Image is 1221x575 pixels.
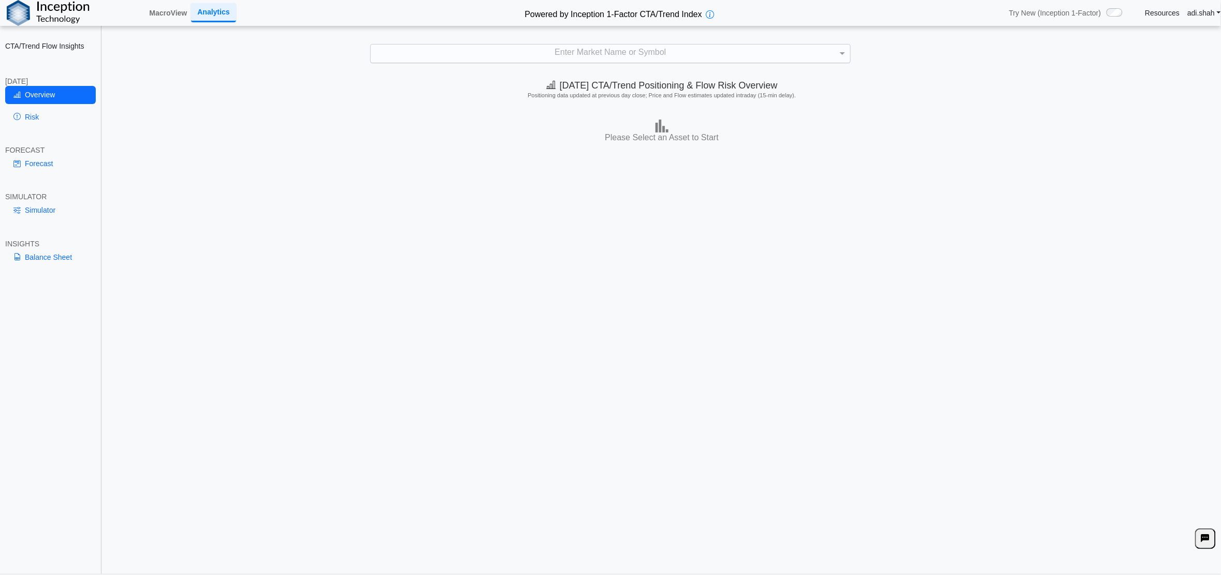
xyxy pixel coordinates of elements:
h5: Positioning data updated at previous day close; Price and Flow estimates updated intraday (15-min... [108,92,1215,99]
div: INSIGHTS [5,239,96,248]
span: Try New (Inception 1-Factor) [1009,8,1101,18]
a: MacroView [145,4,191,22]
a: Risk [5,108,96,126]
div: SIMULATOR [5,192,96,201]
span: [DATE] CTA/Trend Positioning & Flow Risk Overview [546,80,778,91]
a: Simulator [5,201,96,219]
img: bar-chart.png [656,120,668,132]
a: Analytics [191,3,236,22]
h3: Please Select an Asset to Start [106,132,1219,143]
a: Forecast [5,155,96,172]
h2: Powered by Inception 1-Factor CTA/Trend Index [520,5,706,20]
div: FORECAST [5,145,96,155]
a: adi.shah [1187,8,1221,18]
h2: CTA/Trend Flow Insights [5,41,96,51]
a: Balance Sheet [5,248,96,266]
div: [DATE] [5,77,96,86]
a: Overview [5,86,96,104]
div: Enter Market Name or Symbol [371,45,850,63]
a: Resources [1145,8,1180,18]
